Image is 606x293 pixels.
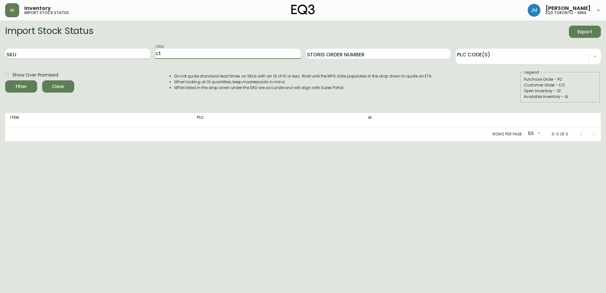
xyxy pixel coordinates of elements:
li: Do not quote standard lead times on SKUs with an OI of 10 or less. Wait until the MFG date popula... [174,73,433,79]
button: Export [569,26,601,38]
span: Inventory [24,6,51,11]
p: 0-0 of 0 [552,131,568,137]
img: b88646003a19a9f750de19192e969c24 [528,4,540,17]
span: Show Over Promised [12,72,58,78]
img: logo [291,4,315,15]
div: Open Inventory - OI [524,88,597,94]
span: Clear [47,83,69,91]
li: MFGs listed in the drop down under the SKU are accurate and will align with Sales Portal. [174,85,433,91]
button: Clear [42,80,74,93]
span: [PERSON_NAME] [546,6,591,11]
th: AI [363,113,499,127]
h5: import stock status [24,11,69,15]
div: Customer Order - CO [524,82,597,88]
button: Filter [5,80,37,93]
span: Export [574,28,596,36]
th: Item [5,113,192,127]
h5: eq3 toronto - king [546,11,586,15]
h2: Import Stock Status [5,26,93,38]
div: 50 [525,129,541,139]
legend: Legend [524,69,539,75]
div: Purchase Order - PO [524,77,597,82]
div: Available Inventory - AI [524,94,597,100]
p: Rows per page: [492,131,523,137]
th: PLC [192,113,363,127]
li: When looking at OI quantities, keep masterpacks in mind. [174,79,433,85]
